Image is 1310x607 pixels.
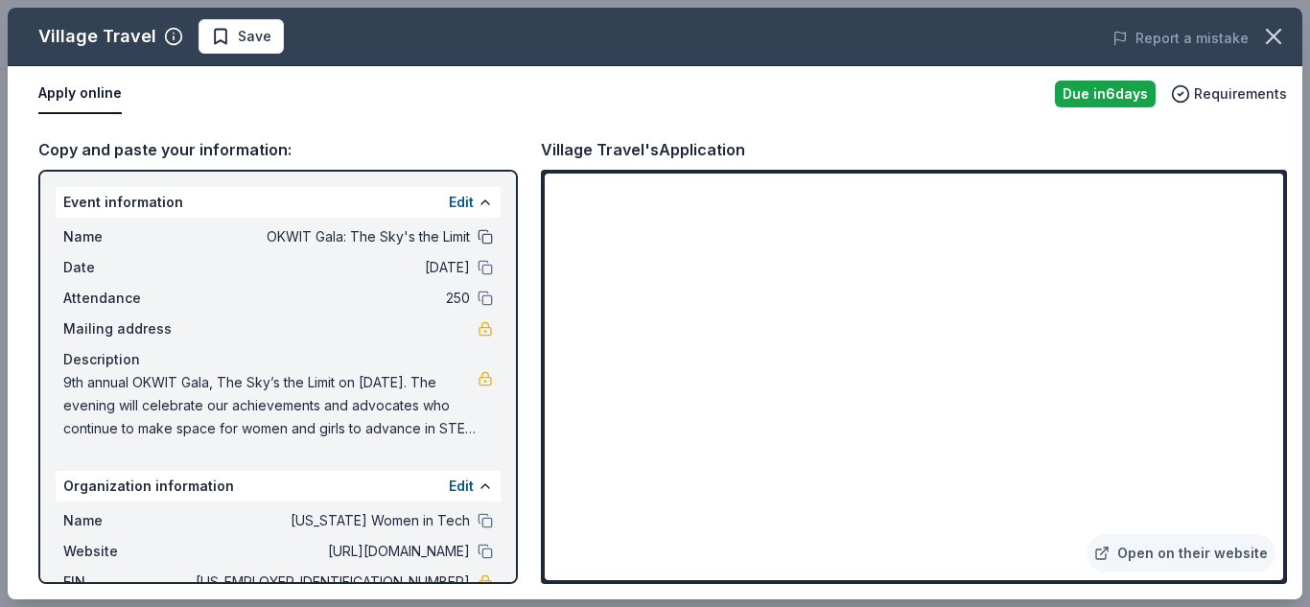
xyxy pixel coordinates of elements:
span: 9th annual OKWIT Gala, The Sky’s the Limit on [DATE]. The evening will celebrate our achievements... [63,371,478,440]
span: [US_EMPLOYER_IDENTIFICATION_NUMBER] [192,571,470,594]
div: Due in 6 days [1055,81,1156,107]
span: Date [63,256,192,279]
div: Village Travel's Application [541,137,745,162]
a: Open on their website [1087,534,1275,572]
span: OKWIT Gala: The Sky's the Limit [192,225,470,248]
div: Description [63,348,493,371]
span: [URL][DOMAIN_NAME] [192,540,470,563]
button: Edit [449,191,474,214]
span: Mailing address [63,317,192,340]
span: Website [63,540,192,563]
span: [DATE] [192,256,470,279]
div: Village Travel [38,21,156,52]
span: Attendance [63,287,192,310]
span: [US_STATE] Women in Tech [192,509,470,532]
span: Name [63,509,192,532]
button: Edit [449,475,474,498]
button: Save [199,19,284,54]
span: Save [238,25,271,48]
button: Apply online [38,74,122,114]
button: Report a mistake [1112,27,1249,50]
span: EIN [63,571,192,594]
span: Requirements [1194,82,1287,105]
div: Copy and paste your information: [38,137,518,162]
span: 250 [192,287,470,310]
span: Name [63,225,192,248]
div: Organization information [56,471,501,502]
div: Event information [56,187,501,218]
button: Requirements [1171,82,1287,105]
